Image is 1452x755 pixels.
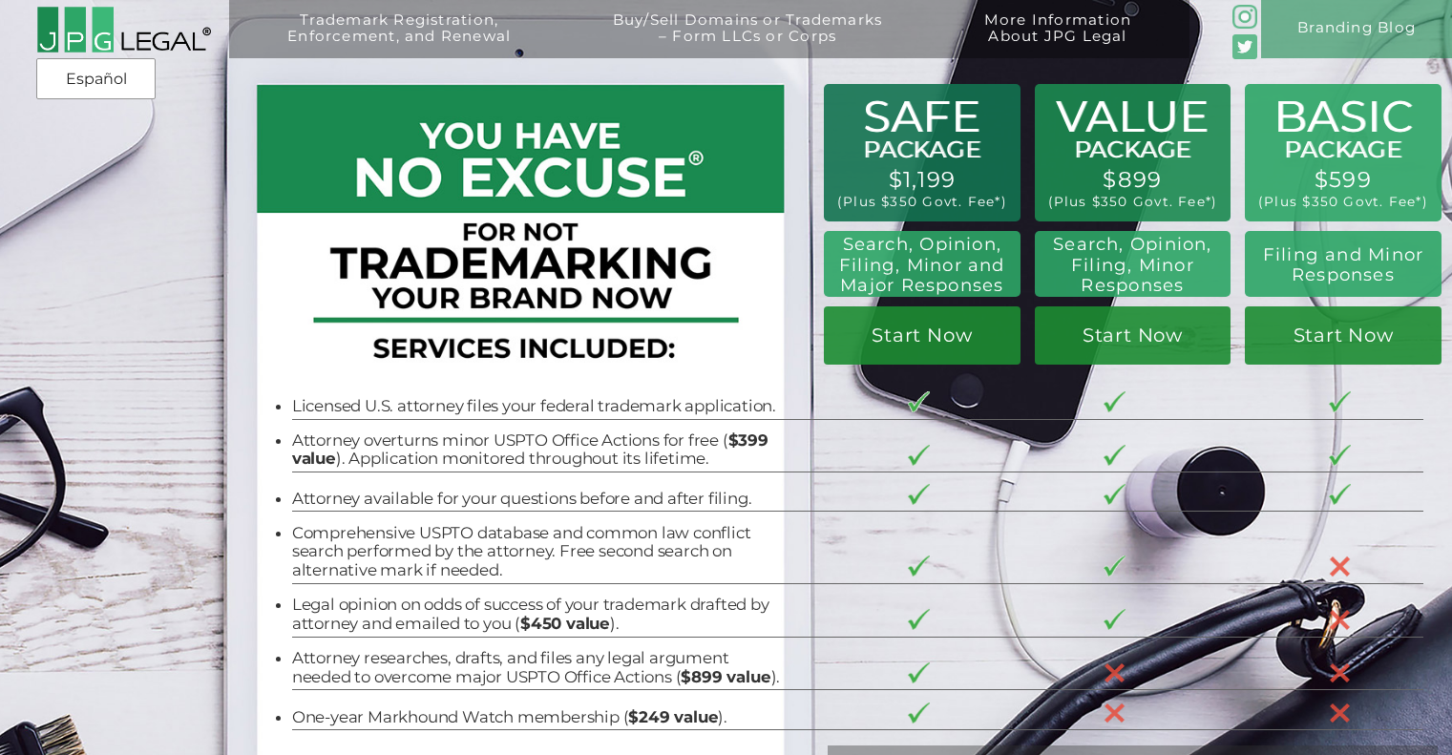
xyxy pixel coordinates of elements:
img: glyph-logo_May2016-green3-90.png [1232,5,1256,29]
b: $450 value [520,614,610,633]
img: checkmark-border-3.png [1104,445,1126,466]
li: Attorney overturns minor USPTO Office Actions for free ( ). Application monitored throughout its ... [292,431,782,470]
a: Buy/Sell Domains or Trademarks– Form LLCs or Corps [569,12,926,71]
a: Start Now [824,306,1020,364]
img: X-30-3.png [1329,662,1351,684]
a: Start Now [1245,306,1441,364]
img: X-30-3.png [1104,703,1126,724]
a: Trademark Registration,Enforcement, and Renewal [244,12,555,71]
li: One-year Markhound Watch membership ( ). [292,708,782,727]
img: checkmark-border-3.png [1104,556,1126,577]
li: Licensed U.S. attorney files your federal trademark application. [292,397,782,416]
img: checkmark-border-3.png [908,662,930,683]
img: checkmark-border-3.png [908,609,930,630]
h2: Search, Opinion, Filing, Minor Responses [1046,234,1219,295]
b: $399 value [292,430,768,469]
img: checkmark-border-3.png [908,703,930,724]
b: $899 value [681,667,770,686]
li: Legal opinion on odds of success of your trademark drafted by attorney and emailed to you ( ). [292,596,782,634]
a: Start Now [1035,306,1231,364]
h2: Filing and Minor Responses [1256,244,1429,285]
img: X-30-3.png [1329,609,1351,631]
img: checkmark-border-3.png [1329,445,1351,466]
a: Español [42,62,150,96]
img: X-30-3.png [1329,703,1351,724]
a: More InformationAbout JPG Legal [940,12,1175,71]
img: checkmark-border-3.png [1329,484,1351,505]
img: checkmark-border-3.png [1104,391,1126,412]
b: $249 value [628,707,718,726]
img: checkmark-border-3.png [908,556,930,577]
img: checkmark-border-3.png [908,484,930,505]
img: checkmark-border-3.png [908,391,930,412]
img: checkmark-border-3.png [1104,484,1126,505]
h2: Search, Opinion, Filing, Minor and Major Responses [832,234,1011,295]
img: Twitter_Social_Icon_Rounded_Square_Color-mid-green3-90.png [1232,34,1256,58]
img: checkmark-border-3.png [908,445,930,466]
img: X-30-3.png [1104,662,1126,684]
li: Attorney available for your questions before and after filing. [292,490,782,509]
li: Comprehensive USPTO database and common law conflict search performed by the attorney. Free secon... [292,524,782,580]
li: Attorney researches, drafts, and files any legal argument needed to overcome major USPTO Office A... [292,649,782,687]
img: X-30-3.png [1329,556,1351,577]
img: 2016-logo-black-letters-3-r.png [36,6,211,53]
img: checkmark-border-3.png [1329,391,1351,412]
img: checkmark-border-3.png [1104,609,1126,630]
